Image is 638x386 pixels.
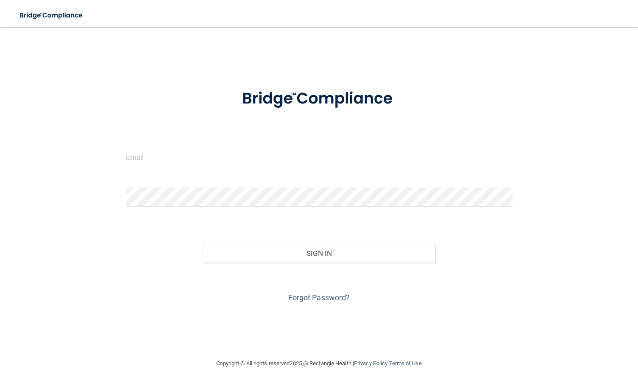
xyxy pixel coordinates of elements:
[126,148,513,167] input: Email
[13,7,91,24] img: bridge_compliance_login_screen.278c3ca4.svg
[288,293,350,302] a: Forgot Password?
[164,350,474,377] div: Copyright © All rights reserved 2025 @ Rectangle Health | |
[389,360,421,366] a: Terms of Use
[354,360,387,366] a: Privacy Policy
[226,78,412,120] img: bridge_compliance_login_screen.278c3ca4.svg
[203,244,435,263] button: Sign In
